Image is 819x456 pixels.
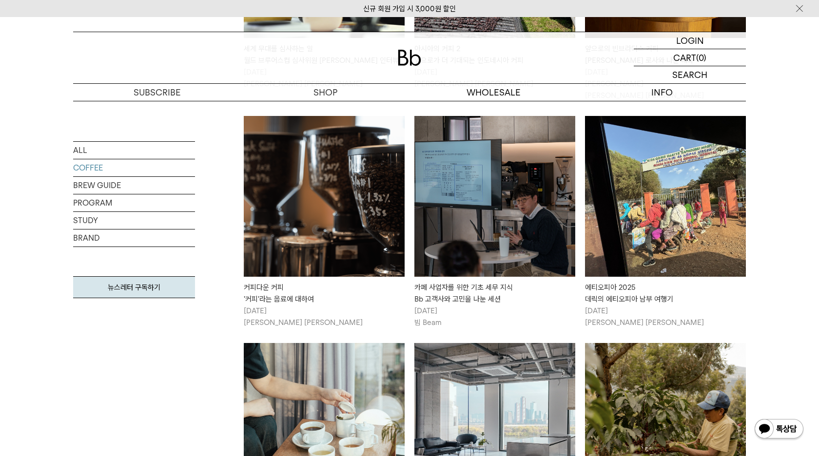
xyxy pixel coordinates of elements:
[363,4,456,13] a: 신규 회원 가입 시 3,000원 할인
[73,177,195,194] a: BREW GUIDE
[73,276,195,298] a: 뉴스레터 구독하기
[414,305,575,328] p: [DATE] 빔 Beam
[585,116,746,277] img: 에티오피아 2025데릭의 에티오피아 남부 여행기
[754,418,804,441] img: 카카오톡 채널 1:1 채팅 버튼
[673,49,696,66] p: CART
[414,116,575,328] a: 카페 사업자를 위한 기초 세무 지식Bb 고객사와 고민을 나눈 세션 카페 사업자를 위한 기초 세무 지식Bb 고객사와 고민을 나눈 세션 [DATE]빔 Beam
[634,32,746,49] a: LOGIN
[414,116,575,277] img: 카페 사업자를 위한 기초 세무 지식Bb 고객사와 고민을 나눈 세션
[414,282,575,305] div: 카페 사업자를 위한 기초 세무 지식 Bb 고객사와 고민을 나눈 세션
[672,66,707,83] p: SEARCH
[244,305,405,328] p: [DATE] [PERSON_NAME] [PERSON_NAME]
[585,116,746,328] a: 에티오피아 2025데릭의 에티오피아 남부 여행기 에티오피아 2025데릭의 에티오피아 남부 여행기 [DATE][PERSON_NAME] [PERSON_NAME]
[73,212,195,229] a: STUDY
[73,229,195,247] a: BRAND
[73,84,241,101] a: SUBSCRIBE
[634,49,746,66] a: CART (0)
[585,305,746,328] p: [DATE] [PERSON_NAME] [PERSON_NAME]
[409,84,578,101] p: WHOLESALE
[73,159,195,176] a: COFFEE
[73,194,195,211] a: PROGRAM
[585,282,746,305] div: 에티오피아 2025 데릭의 에티오피아 남부 여행기
[696,49,706,66] p: (0)
[676,32,704,49] p: LOGIN
[244,282,405,305] div: 커피다운 커피 '커피'라는 음료에 대하여
[244,116,405,277] img: 커피다운 커피'커피'라는 음료에 대하여
[244,116,405,328] a: 커피다운 커피'커피'라는 음료에 대하여 커피다운 커피'커피'라는 음료에 대하여 [DATE][PERSON_NAME] [PERSON_NAME]
[578,84,746,101] p: INFO
[73,142,195,159] a: ALL
[398,50,421,66] img: 로고
[241,84,409,101] a: SHOP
